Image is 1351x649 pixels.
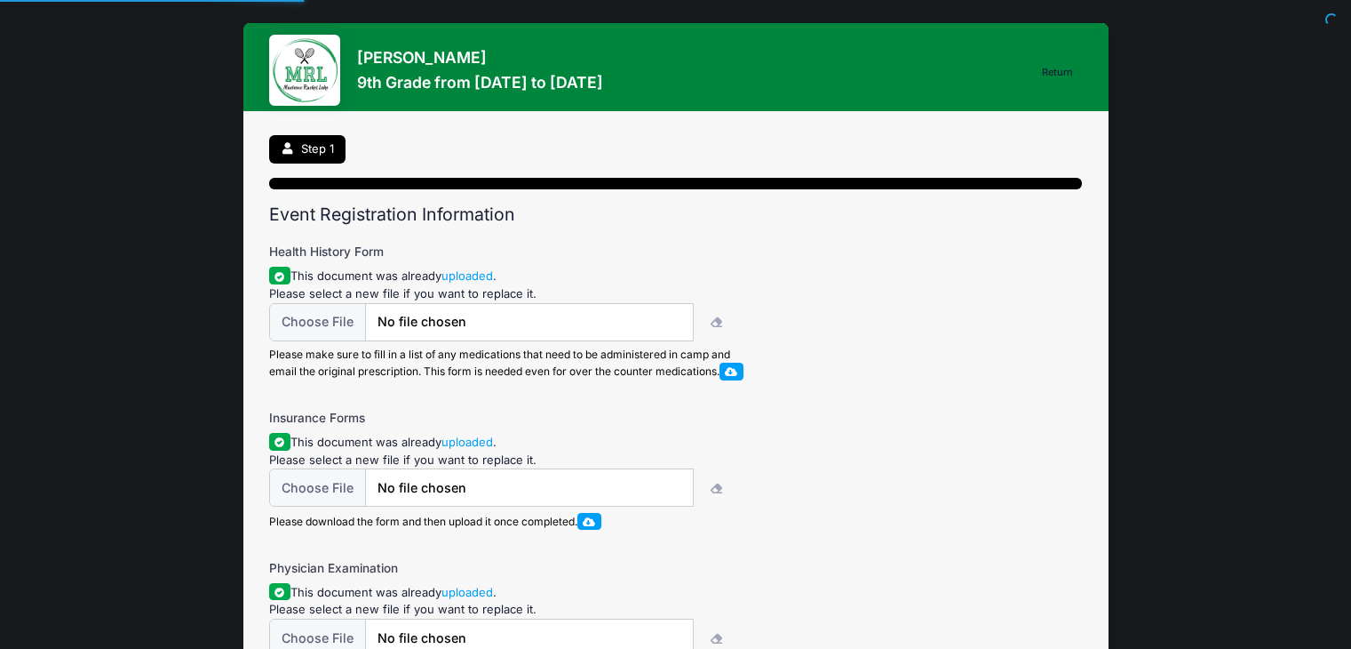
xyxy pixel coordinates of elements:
a: Step 1 [269,135,346,164]
a: uploaded [441,269,493,284]
label: Physician Examination [269,559,540,577]
div: This document was already . Please select a new file if you want to replace it. [269,267,743,302]
div: This document was already . Please select a new file if you want to replace it. [269,433,743,469]
div: This document was already . Please select a new file if you want to replace it. [269,583,743,619]
div: Please download the form and then upload it once completed. [269,513,743,530]
h3: 9th Grade from [DATE] to [DATE] [357,73,603,92]
a: uploaded [441,585,493,599]
div: Please make sure to fill in a list of any medications that need to be administered in camp and em... [269,347,743,381]
a: Return [1032,62,1082,84]
a: uploaded [441,435,493,449]
h2: Event Registration Information [269,204,1083,225]
label: Insurance Forms [269,409,540,427]
label: Health History Form [269,243,540,260]
h3: [PERSON_NAME] [357,48,603,67]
